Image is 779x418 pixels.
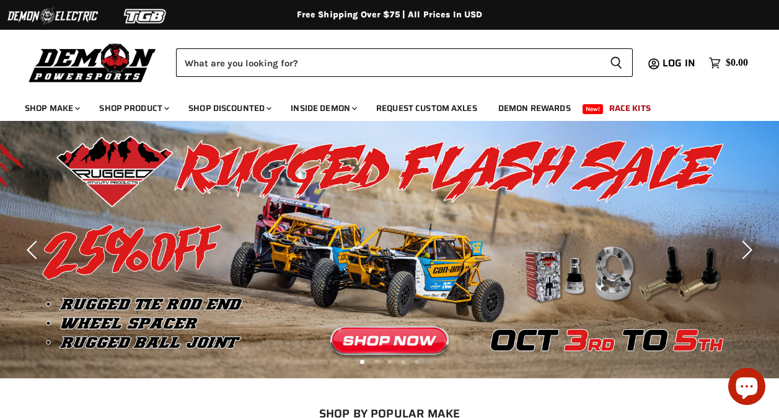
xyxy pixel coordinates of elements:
[179,96,279,121] a: Shop Discounted
[733,238,757,262] button: Next
[367,96,486,121] a: Request Custom Axles
[176,48,600,77] input: Search
[703,54,754,72] a: $0.00
[489,96,580,121] a: Demon Rewards
[387,360,392,364] li: Page dot 3
[401,360,405,364] li: Page dot 4
[657,58,703,69] a: Log in
[22,238,46,262] button: Previous
[374,360,378,364] li: Page dot 2
[415,360,419,364] li: Page dot 5
[600,48,633,77] button: Search
[600,96,660,121] a: Race Kits
[724,368,769,408] inbox-online-store-chat: Shopify online store chat
[281,96,364,121] a: Inside Demon
[360,360,364,364] li: Page dot 1
[90,96,177,121] a: Shop Product
[6,4,99,28] img: Demon Electric Logo 2
[15,91,745,121] ul: Main menu
[583,104,604,114] span: New!
[662,55,695,71] span: Log in
[176,48,633,77] form: Product
[15,96,87,121] a: Shop Make
[25,40,161,84] img: Demon Powersports
[726,57,748,69] span: $0.00
[99,4,192,28] img: TGB Logo 2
